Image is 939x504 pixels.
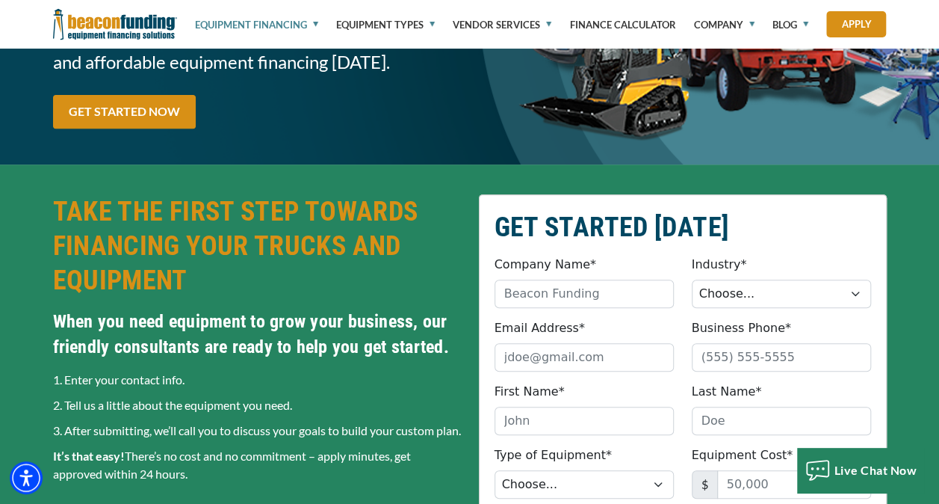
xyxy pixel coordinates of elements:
[53,371,461,389] p: 1. Enter your contact info.
[834,463,917,477] span: Live Chat Now
[495,407,674,435] input: John
[495,446,612,464] label: Type of Equipment*
[717,470,871,499] input: 50,000
[10,461,43,494] div: Accessibility Menu
[53,95,196,129] a: GET STARTED NOW
[53,194,461,298] h2: TAKE THE FIRST STEP TOWARDS FINANCING YOUR TRUCKS AND EQUIPMENT
[692,319,791,337] label: Business Phone*
[692,256,747,274] label: Industry*
[692,470,718,499] span: $
[692,407,871,435] input: Doe
[692,446,793,464] label: Equipment Cost*
[495,256,596,274] label: Company Name*
[826,11,886,37] a: Apply
[53,309,461,360] h4: When you need equipment to grow your business, our friendly consultants are ready to help you get...
[53,449,125,463] strong: It’s that easy!
[53,422,461,440] p: 3. After submitting, we’ll call you to discuss your goals to build your custom plan.
[797,448,925,493] button: Live Chat Now
[692,343,871,372] input: (555) 555-5555
[495,280,674,308] input: Beacon Funding
[53,447,461,483] p: There’s no cost and no commitment – apply minutes, get approved within 24 hours.
[495,210,871,245] h2: GET STARTED [DATE]
[495,319,585,337] label: Email Address*
[495,343,674,372] input: jdoe@gmail.com
[692,383,762,401] label: Last Name*
[495,383,565,401] label: First Name*
[53,396,461,414] p: 2. Tell us a little about the equipment you need.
